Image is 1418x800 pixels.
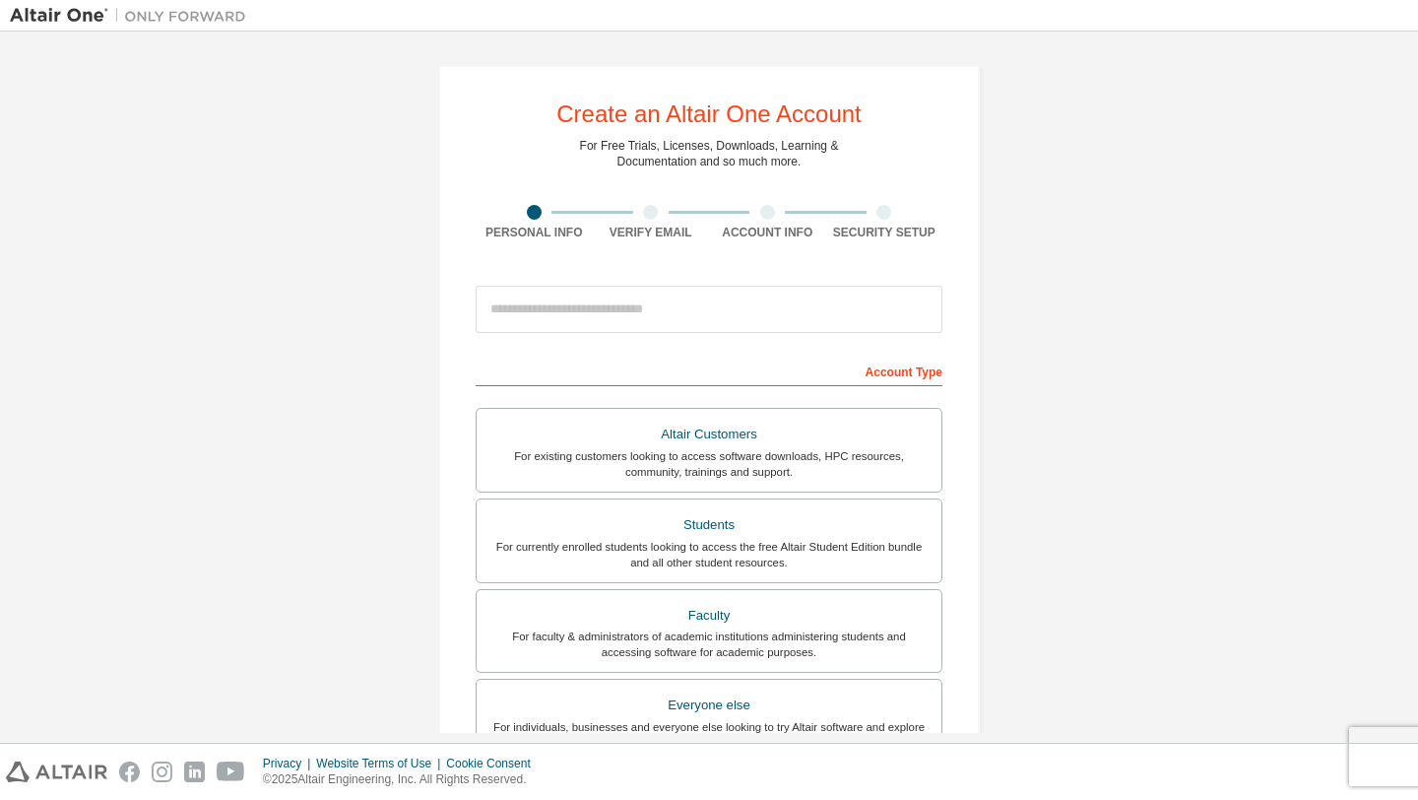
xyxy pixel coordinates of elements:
[826,225,943,240] div: Security Setup
[488,692,930,719] div: Everyone else
[556,102,862,126] div: Create an Altair One Account
[152,762,172,782] img: instagram.svg
[446,756,542,771] div: Cookie Consent
[476,355,942,386] div: Account Type
[488,421,930,448] div: Altair Customers
[217,762,245,782] img: youtube.svg
[184,762,205,782] img: linkedin.svg
[488,448,930,480] div: For existing customers looking to access software downloads, HPC resources, community, trainings ...
[119,762,140,782] img: facebook.svg
[593,225,710,240] div: Verify Email
[263,756,316,771] div: Privacy
[316,756,446,771] div: Website Terms of Use
[488,719,930,751] div: For individuals, businesses and everyone else looking to try Altair software and explore our prod...
[476,225,593,240] div: Personal Info
[488,539,930,570] div: For currently enrolled students looking to access the free Altair Student Edition bundle and all ...
[580,138,839,169] div: For Free Trials, Licenses, Downloads, Learning & Documentation and so much more.
[10,6,256,26] img: Altair One
[488,511,930,539] div: Students
[488,629,930,660] div: For faculty & administrators of academic institutions administering students and accessing softwa...
[6,762,107,782] img: altair_logo.svg
[263,771,543,788] p: © 2025 Altair Engineering, Inc. All Rights Reserved.
[709,225,826,240] div: Account Info
[488,602,930,630] div: Faculty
